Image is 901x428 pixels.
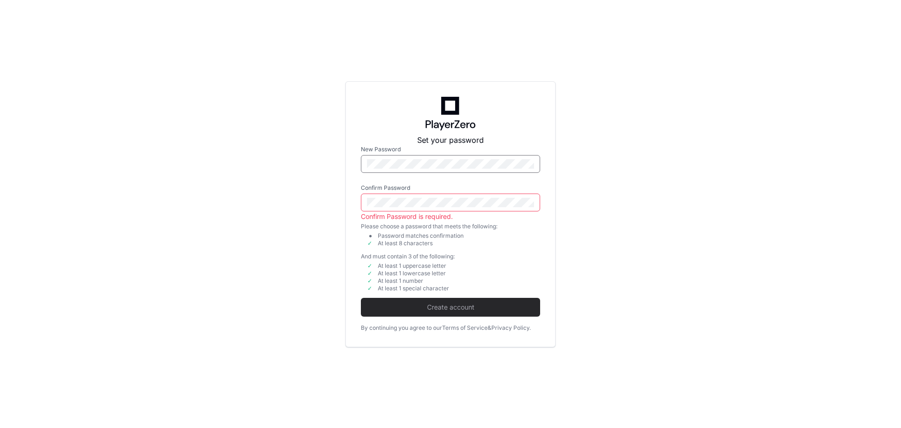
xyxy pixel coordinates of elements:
div: Please choose a password that meets the following: [361,223,540,230]
div: By continuing you agree to our [361,324,442,332]
div: At least 1 special character [378,285,540,292]
div: & [488,324,491,332]
p: Set your password [361,134,540,146]
a: Privacy Policy. [491,324,531,332]
label: Confirm Password [361,184,540,192]
div: At least 1 uppercase letter [378,262,540,270]
div: At least 1 number [378,277,540,285]
div: At least 8 characters [378,240,540,247]
div: Password matches confirmation [378,232,540,240]
span: Create account [361,303,540,312]
label: New Password [361,146,540,153]
a: Terms of Service [442,324,488,332]
div: At least 1 lowercase letter [378,270,540,277]
button: Create account [361,298,540,317]
mat-error: Confirm Password is required. [361,211,540,221]
div: And must contain 3 of the following: [361,253,540,260]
